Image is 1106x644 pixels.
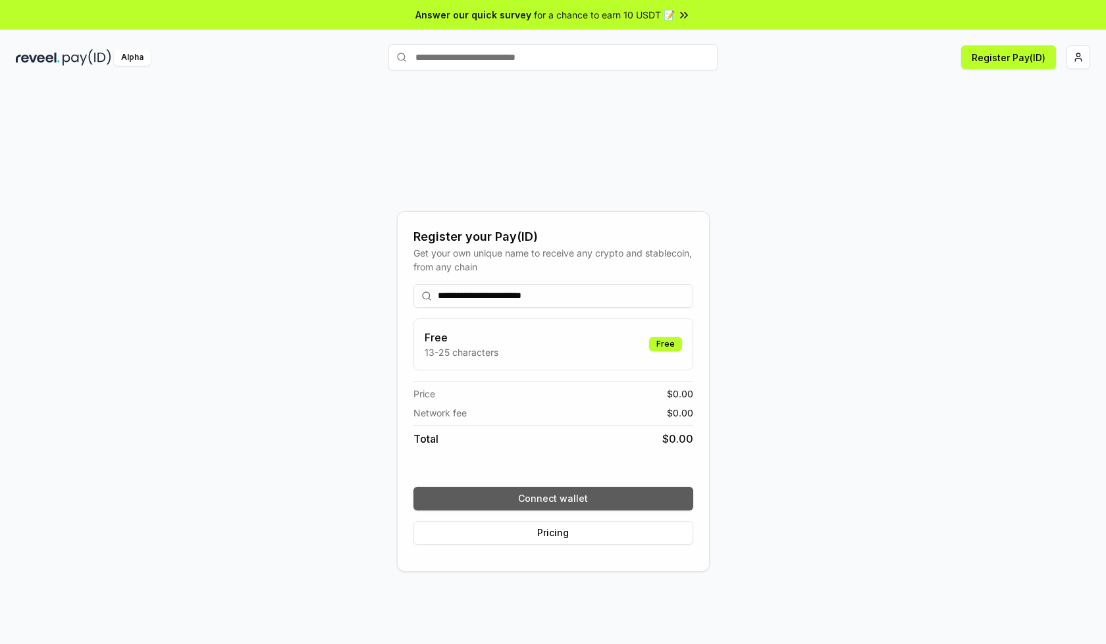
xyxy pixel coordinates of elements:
span: $ 0.00 [667,387,693,401]
span: for a chance to earn 10 USDT 📝 [534,8,675,22]
span: Network fee [413,406,467,420]
span: Price [413,387,435,401]
button: Register Pay(ID) [961,45,1056,69]
span: $ 0.00 [667,406,693,420]
img: pay_id [63,49,111,66]
span: $ 0.00 [662,431,693,447]
div: Get your own unique name to receive any crypto and stablecoin, from any chain [413,246,693,274]
span: Answer our quick survey [415,8,531,22]
button: Connect wallet [413,487,693,510]
div: Register your Pay(ID) [413,228,693,246]
span: Total [413,431,438,447]
img: reveel_dark [16,49,60,66]
h3: Free [425,330,498,345]
p: 13-25 characters [425,345,498,359]
button: Pricing [413,521,693,545]
div: Alpha [114,49,151,66]
div: Free [649,337,682,351]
